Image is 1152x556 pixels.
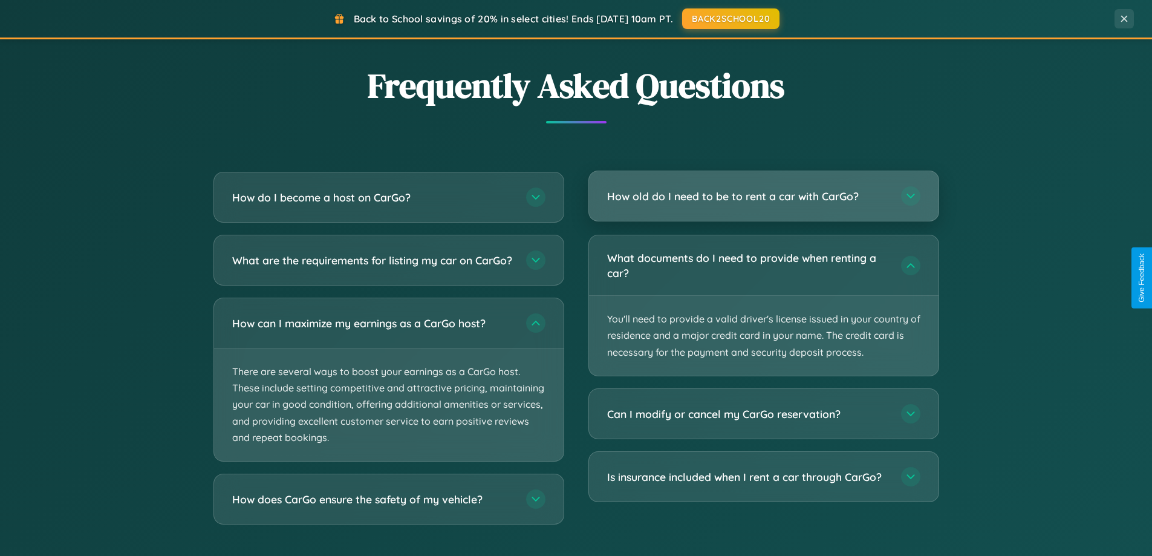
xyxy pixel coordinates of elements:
[214,348,564,461] p: There are several ways to boost your earnings as a CarGo host. These include setting competitive ...
[682,8,779,29] button: BACK2SCHOOL20
[607,189,889,204] h3: How old do I need to be to rent a car with CarGo?
[232,253,514,268] h3: What are the requirements for listing my car on CarGo?
[607,407,889,422] h3: Can I modify or cancel my CarGo reservation?
[213,62,939,109] h2: Frequently Asked Questions
[589,296,939,376] p: You'll need to provide a valid driver's license issued in your country of residence and a major c...
[607,469,889,485] h3: Is insurance included when I rent a car through CarGo?
[232,316,514,331] h3: How can I maximize my earnings as a CarGo host?
[607,250,889,280] h3: What documents do I need to provide when renting a car?
[232,492,514,507] h3: How does CarGo ensure the safety of my vehicle?
[1137,253,1146,303] div: Give Feedback
[232,190,514,205] h3: How do I become a host on CarGo?
[354,13,673,25] span: Back to School savings of 20% in select cities! Ends [DATE] 10am PT.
